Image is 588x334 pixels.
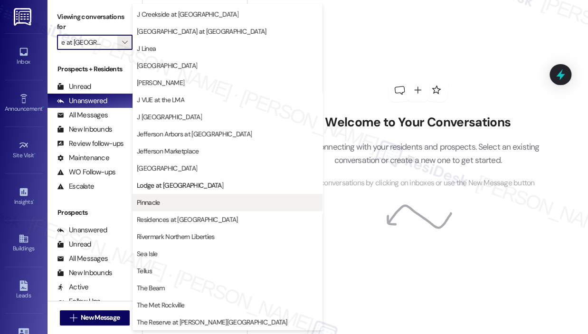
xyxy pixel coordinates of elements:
span: [PERSON_NAME] [137,78,184,87]
span: J Linea [137,44,156,53]
span: New Message [81,313,120,323]
span: [GEOGRAPHIC_DATA] [137,163,197,173]
span: J Creekside at [GEOGRAPHIC_DATA] [137,10,238,19]
div: WO Follow-ups [57,167,115,177]
a: Inbox [5,44,43,69]
img: ResiDesk Logo [14,8,33,26]
a: Insights • [5,184,43,210]
span: Tellus [137,266,152,276]
span: Jefferson Marketplace [137,146,199,156]
span: • [33,197,34,204]
div: New Inbounds [57,268,112,278]
span: Pinnacle [137,198,160,207]
span: Lodge at [GEOGRAPHIC_DATA] [137,181,223,190]
a: Site Visit • [5,137,43,163]
span: Rivermark Northern Liberties [137,232,214,241]
span: J VUE at the LMA [137,95,184,105]
span: Residences at [GEOGRAPHIC_DATA] [137,215,237,224]
span: [GEOGRAPHIC_DATA] [137,61,197,70]
span: The Beam [137,283,164,293]
div: Unread [57,82,91,92]
div: Unanswered [57,225,107,235]
div: All Messages [57,254,108,264]
span: Open conversations by clicking on inboxes or use the New Message button [301,177,534,189]
span: [GEOGRAPHIC_DATA] at [GEOGRAPHIC_DATA] [137,27,266,36]
div: Follow Ups [57,296,101,306]
div: Unanswered [57,96,107,106]
span: The Reserve at [PERSON_NAME][GEOGRAPHIC_DATA] [137,317,287,327]
span: • [34,151,36,157]
a: Leads [5,277,43,303]
input: All communities [61,35,117,50]
div: Active [57,282,89,292]
div: Maintenance [57,153,109,163]
div: All Messages [57,110,108,120]
p: Start connecting with your residents and prospects. Select an existing conversation or create a n... [282,140,554,167]
span: Jefferson Arbors at [GEOGRAPHIC_DATA] [137,129,252,139]
i:  [70,314,77,322]
div: Escalate [57,181,94,191]
span: J [GEOGRAPHIC_DATA] [137,112,202,122]
div: Unread [57,239,91,249]
a: Buildings [5,230,43,256]
button: New Message [60,310,130,325]
h2: Welcome to Your Conversations [282,115,554,130]
div: New Inbounds [57,124,112,134]
div: Review follow-ups [57,139,123,149]
span: The Met Rockville [137,300,184,310]
div: Prospects + Residents [47,64,142,74]
label: Viewing conversations for [57,10,133,35]
span: • [42,104,44,111]
span: Sea Isle [137,249,157,258]
div: Prospects [47,208,142,218]
i:  [122,38,127,46]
